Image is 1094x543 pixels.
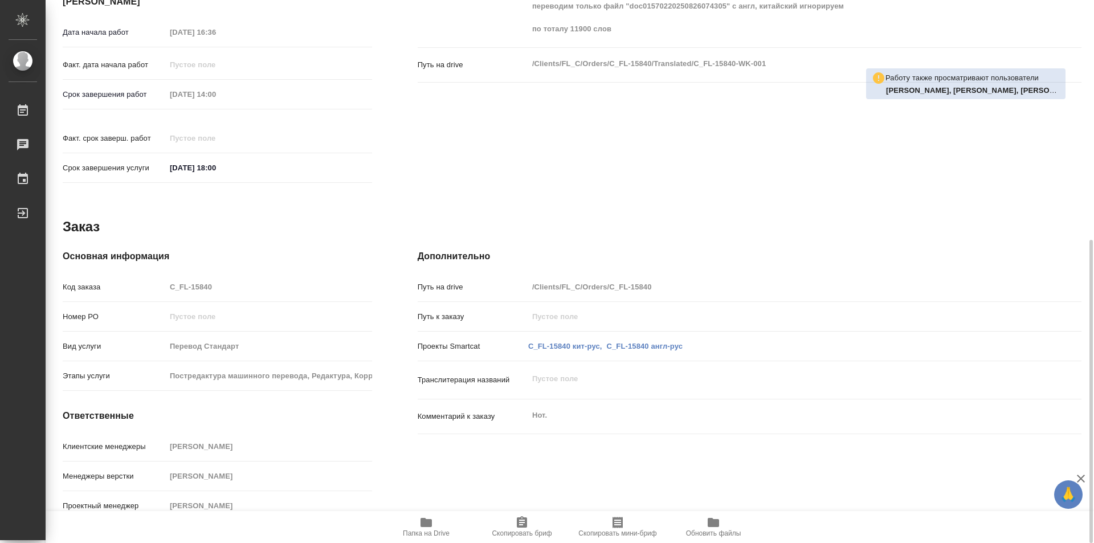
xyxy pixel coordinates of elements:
[885,72,1039,84] p: Работу также просматривают пользователи
[666,511,761,543] button: Обновить файлы
[418,59,528,71] p: Путь на drive
[418,411,528,422] p: Комментарий к заказу
[166,279,372,295] input: Пустое поле
[886,86,1084,95] b: [PERSON_NAME], [PERSON_NAME], [PERSON_NAME]
[418,311,528,322] p: Путь к заказу
[403,529,450,537] span: Папка на Drive
[63,162,166,174] p: Срок завершения услуги
[63,133,166,144] p: Факт. срок заверш. работ
[1054,480,1083,509] button: 🙏
[528,406,1026,425] textarea: Нот.
[570,511,666,543] button: Скопировать мини-бриф
[166,368,372,384] input: Пустое поле
[166,56,266,73] input: Пустое поле
[63,500,166,512] p: Проектный менеджер
[166,160,266,176] input: ✎ Введи что-нибудь
[63,27,166,38] p: Дата начала работ
[578,529,656,537] span: Скопировать мини-бриф
[63,409,372,423] h4: Ответственные
[166,24,266,40] input: Пустое поле
[686,529,741,537] span: Обновить файлы
[1059,483,1078,507] span: 🙏
[63,471,166,482] p: Менеджеры верстки
[528,342,602,350] a: C_FL-15840 кит-рус,
[886,85,1060,96] p: Сидоренко Ольга, Агаркова Юлия, Солдатенкова Татьяна
[166,468,372,484] input: Пустое поле
[63,341,166,352] p: Вид услуги
[63,250,372,263] h4: Основная информация
[607,342,683,350] a: C_FL-15840 англ-рус
[418,374,528,386] p: Транслитерация названий
[63,311,166,322] p: Номер РО
[166,86,266,103] input: Пустое поле
[528,279,1026,295] input: Пустое поле
[418,341,528,352] p: Проекты Smartcat
[166,308,372,325] input: Пустое поле
[378,511,474,543] button: Папка на Drive
[418,281,528,293] p: Путь на drive
[166,130,266,146] input: Пустое поле
[63,59,166,71] p: Факт. дата начала работ
[492,529,552,537] span: Скопировать бриф
[166,338,372,354] input: Пустое поле
[63,281,166,293] p: Код заказа
[166,497,372,514] input: Пустое поле
[474,511,570,543] button: Скопировать бриф
[418,250,1081,263] h4: Дополнительно
[166,438,372,455] input: Пустое поле
[63,218,100,236] h2: Заказ
[63,370,166,382] p: Этапы услуги
[528,54,1026,74] textarea: /Clients/FL_C/Orders/C_FL-15840/Translated/C_FL-15840-WK-001
[528,308,1026,325] input: Пустое поле
[63,89,166,100] p: Срок завершения работ
[63,441,166,452] p: Клиентские менеджеры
